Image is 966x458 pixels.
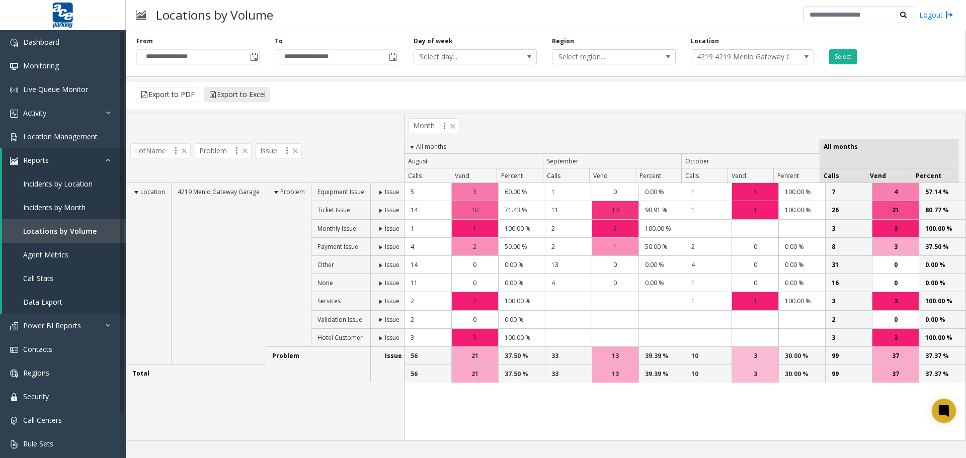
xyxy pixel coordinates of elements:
[825,220,872,238] td: 3
[543,154,681,168] th: September
[385,351,402,360] span: Issue
[10,370,18,378] img: 'icon'
[10,157,18,165] img: 'icon'
[405,347,451,365] td: 56
[385,333,399,342] span: Issue
[638,347,685,365] td: 39.39 %
[635,168,681,183] th: Percent
[405,139,820,154] th: All months
[912,168,958,183] th: Percent
[754,205,757,215] span: 1
[23,344,52,354] span: Contacts
[2,172,126,196] a: Incidents by Location
[140,188,165,196] span: Location
[613,278,617,288] span: 0
[945,10,953,20] img: logout
[919,220,965,238] td: 100.00 %
[473,187,476,197] span: 3
[685,238,732,256] td: 2
[638,238,685,256] td: 50.00 %
[681,154,820,168] th: October
[612,205,619,215] span: 10
[136,3,146,27] img: pageIcon
[151,3,278,27] h3: Locations by Volume
[778,256,825,274] td: 0.00 %
[473,333,476,342] span: 3
[829,49,857,64] button: Select
[405,183,451,201] td: 5
[2,196,126,219] a: Incidents by Month
[275,37,283,46] label: To
[385,279,399,287] span: Issue
[23,132,98,141] span: Location Management
[10,110,18,118] img: 'icon'
[685,347,732,365] td: 10
[23,155,49,165] span: Reports
[825,329,872,347] td: 3
[498,183,545,201] td: 60.00 %
[728,168,774,183] th: Vend
[405,201,451,219] td: 14
[498,201,545,219] td: 71.43 %
[778,238,825,256] td: 0.00 %
[2,290,126,314] a: Data Export
[825,238,872,256] td: 8
[405,154,543,168] th: August
[545,347,592,365] td: 33
[385,297,399,305] span: Issue
[23,37,59,47] span: Dashboard
[919,311,965,329] td: 0.00 %
[23,273,53,283] span: Call Stats
[385,315,399,324] span: Issue
[385,242,399,251] span: Issue
[894,260,898,269] span: 0
[2,148,126,172] a: Reports
[473,242,476,251] span: 2
[405,329,451,347] td: 3
[317,188,364,196] span: Equipment Issue
[894,224,898,233] span: 3
[778,183,825,201] td: 100.00 %
[405,311,451,329] td: 2
[892,369,899,379] span: 37
[894,315,898,324] span: 0
[892,205,899,215] span: 21
[473,315,476,324] span: 0
[451,168,497,183] th: Vend
[613,242,617,251] span: 1
[23,84,88,94] span: Live Queue Monitor
[545,365,592,383] td: 33
[778,274,825,292] td: 0.00 %
[498,329,545,347] td: 100.00 %
[195,143,252,158] span: Problem
[473,224,476,233] span: 1
[497,168,543,183] th: Percent
[2,266,126,290] a: Call Stats
[136,87,199,102] button: Export to PDF
[919,238,965,256] td: 37.50 %
[409,118,459,133] span: Month
[498,347,545,365] td: 37.50 %
[778,347,825,365] td: 30.00 %
[405,220,451,238] td: 1
[825,256,872,274] td: 31
[317,206,350,214] span: Ticket Issue
[552,37,574,46] label: Region
[204,87,270,102] button: Export to Excel
[612,351,619,360] span: 13
[23,61,59,70] span: Monitoring
[754,296,757,306] span: 1
[405,292,451,310] td: 2
[23,368,49,378] span: Regions
[612,369,619,379] span: 13
[919,365,965,383] td: 37.37 %
[471,205,478,215] span: 10
[691,37,719,46] label: Location
[919,329,965,347] td: 100.00 %
[754,369,757,379] span: 3
[2,219,126,243] a: Locations by Volume
[685,365,732,383] td: 10
[178,188,260,196] span: 4219 Menlo Gateway Garage
[691,50,789,64] span: 4219 4219 Menlo Gateway Garage
[385,206,399,214] span: Issue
